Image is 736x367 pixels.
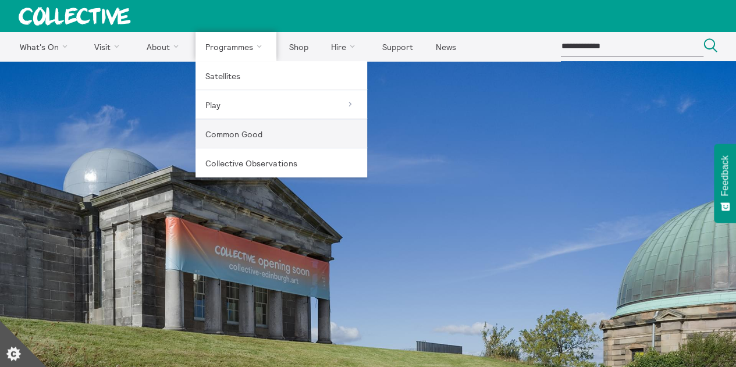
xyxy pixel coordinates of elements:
a: Collective Observations [195,148,367,177]
a: Play [195,90,367,119]
a: Shop [279,32,318,61]
a: What's On [9,32,82,61]
a: About [136,32,193,61]
a: Programmes [195,32,277,61]
a: Satellites [195,61,367,90]
a: News [425,32,466,61]
a: Visit [84,32,134,61]
a: Common Good [195,119,367,148]
span: Feedback [720,155,730,196]
a: Support [372,32,423,61]
button: Feedback - Show survey [714,144,736,223]
a: Hire [321,32,370,61]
